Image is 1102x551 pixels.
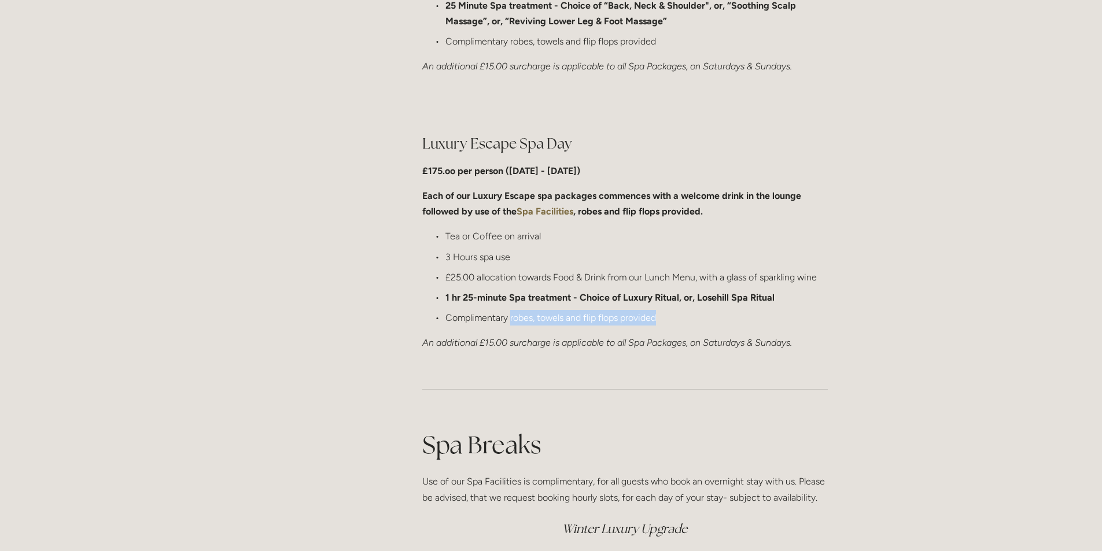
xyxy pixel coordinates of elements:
em: An additional £15.00 surcharge is applicable to all Spa Packages, on Saturdays & Sundays. [422,337,792,348]
strong: £175.oo per person ([DATE] - [DATE]) [422,165,580,176]
strong: 1 hr 25-minute Spa treatment - Choice of Luxury Ritual, or, Losehill Spa Ritual [445,292,775,303]
em: An additional £15.00 surcharge is applicable to all Spa Packages, on Saturdays & Sundays. [422,61,792,72]
p: Tea or Coffee on arrival [445,228,828,244]
p: £25.00 allocation towards Food & Drink from our Lunch Menu, with a glass of sparkling wine [445,269,828,285]
em: Winter Luxury Upgrade [562,521,687,537]
h2: Luxury Escape Spa Day [422,134,828,154]
a: Spa Facilities [517,206,573,217]
strong: Each of our Luxury Escape spa packages commences with a welcome drink in the lounge followed by u... [422,190,804,217]
p: Complimentary robes, towels and flip flops provided [445,310,828,326]
p: Complimentary robes, towels and flip flops provided [445,34,828,49]
p: Use of our Spa Facilities is complimentary, for all guests who book an overnight stay with us. Pl... [422,474,828,505]
p: 3 Hours spa use [445,249,828,265]
h1: Spa Breaks [422,428,828,462]
strong: , robes and flip flops provided. [573,206,703,217]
